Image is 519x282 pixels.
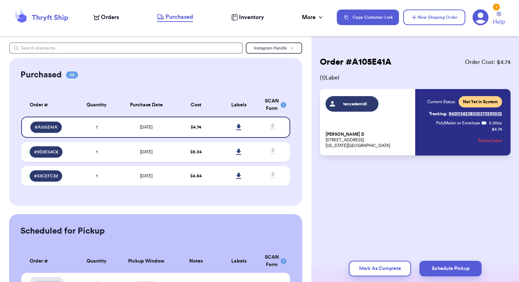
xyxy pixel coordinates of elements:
span: Orders [101,13,119,22]
a: Inventory [231,13,264,22]
span: Order Cost: $ 4.74 [465,58,511,66]
h2: Scheduled for Pickup [20,225,105,237]
button: Refund label [478,133,502,148]
span: PolyMailer or Envelope ✉️ [436,121,487,125]
p: $ 4.74 [492,127,502,132]
span: Current Status: [427,99,456,105]
span: ( 1 ) Label [320,74,511,82]
th: Labels [217,249,261,273]
span: $ 5.34 [190,150,202,154]
button: Instagram Handle [246,42,302,54]
span: 1 [96,125,97,129]
span: 1 [96,150,97,154]
span: Inventory [239,13,264,22]
button: Mark As Complete [349,261,411,276]
span: : [487,120,488,126]
th: Purchase Date [118,93,174,117]
span: 5.00 oz [489,120,502,126]
a: 1 [472,9,489,25]
span: Not Yet in System [463,99,498,105]
th: Labels [217,93,261,117]
h2: Order # A105E41A [320,57,392,68]
span: Purchased [166,13,193,21]
a: Purchased [157,13,193,22]
span: $ 4.64 [190,174,202,178]
th: Pickup Window [118,249,174,273]
th: Quantity [75,93,118,117]
th: Order # [21,249,75,273]
span: [DATE] [140,174,153,178]
span: $ 4.74 [191,125,201,129]
span: # A105E41A [35,124,58,130]
span: [DATE] [140,125,153,129]
th: Notes [174,249,217,273]
span: Instagram Handle [254,46,287,50]
a: Help [493,12,505,26]
th: Quantity [75,249,118,273]
span: # 9D3E54C8 [34,149,58,155]
span: tanyadamidi [339,101,372,107]
p: [STREET_ADDRESS] [US_STATE][GEOGRAPHIC_DATA] [326,131,411,148]
button: New Shipping Order [403,10,465,25]
span: 1 [96,174,97,178]
div: SCAN Form [265,98,282,112]
span: Tracking: [429,111,447,117]
button: Schedule Pickup [419,261,482,276]
span: [DATE] [140,150,153,154]
div: More [302,13,324,22]
div: 1 [493,4,500,11]
a: Tracking:9400136208303370390302 [429,108,502,119]
span: [PERSON_NAME] D [326,132,364,137]
a: Orders [94,13,119,22]
span: Help [493,18,505,26]
input: Search shipments... [9,42,243,54]
button: Copy Customer Link [337,10,399,25]
th: Order # [21,93,75,117]
div: SCAN Form [265,254,282,269]
th: Cost [174,93,217,117]
span: 03 [66,71,78,78]
h2: Purchased [20,69,62,81]
span: # 33CEFC32 [34,173,58,179]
